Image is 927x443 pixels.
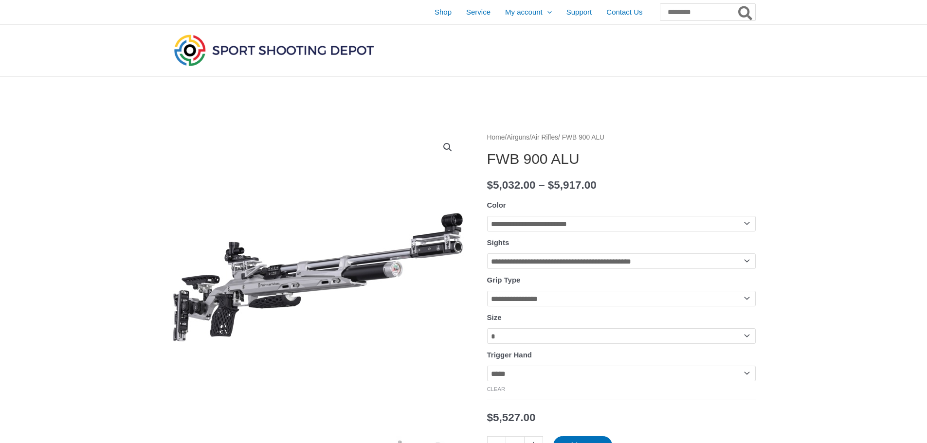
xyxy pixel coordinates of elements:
[539,179,545,191] span: –
[172,32,376,68] img: Sport Shooting Depot
[736,4,755,20] button: Search
[487,201,506,209] label: Color
[439,139,456,156] a: View full-screen image gallery
[487,411,536,424] bdi: 5,527.00
[487,179,536,191] bdi: 5,032.00
[487,351,532,359] label: Trigger Hand
[548,179,597,191] bdi: 5,917.00
[487,131,756,144] nav: Breadcrumb
[507,134,529,141] a: Airguns
[487,179,493,191] span: $
[487,386,506,392] a: Clear options
[487,238,509,247] label: Sights
[487,276,521,284] label: Grip Type
[487,411,493,424] span: $
[487,150,756,168] h1: FWB 900 ALU
[487,313,502,321] label: Size
[487,134,505,141] a: Home
[531,134,558,141] a: Air Rifles
[548,179,554,191] span: $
